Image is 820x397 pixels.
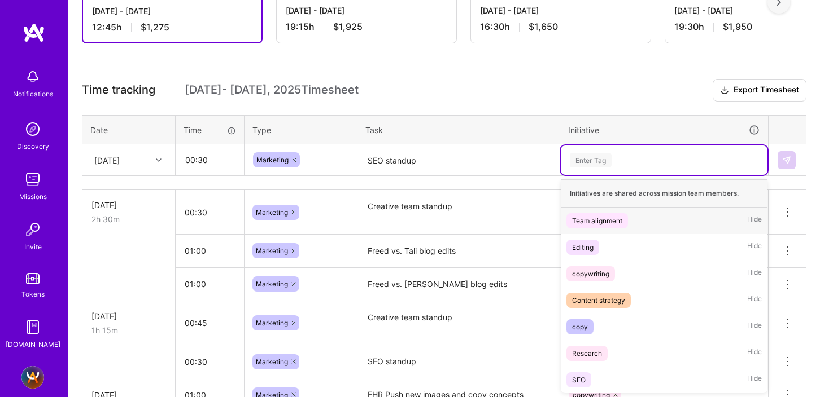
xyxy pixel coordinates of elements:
img: A.Team - Full-stack Demand Growth team! [21,366,44,389]
span: Marketing [256,319,288,327]
textarea: Creative team standup [359,302,559,345]
textarea: Freed vs. [PERSON_NAME] blog edits [359,269,559,300]
div: Initiative [568,123,760,136]
div: [DATE] - [DATE] [286,5,447,16]
div: [DATE] [94,154,120,166]
input: HH:MM [176,269,244,299]
div: Editing [572,241,594,253]
span: Hide [747,293,762,308]
input: HH:MM [176,197,244,227]
div: Team alignment [572,215,622,227]
div: 12:45 h [92,21,252,33]
input: HH:MM [176,145,243,175]
img: guide book [21,316,44,338]
div: [DATE] [91,199,166,211]
span: [DATE] - [DATE] , 2025 Timesheet [185,83,359,97]
div: Initiatives are shared across mission team members. [561,179,767,208]
th: Task [357,115,560,144]
span: Marketing [256,280,288,288]
img: discovery [21,118,44,140]
div: copy [572,321,588,333]
img: logo [23,23,45,43]
span: Hide [747,319,762,334]
img: bell [21,65,44,88]
div: 19:15 h [286,21,447,33]
img: Submit [782,156,791,165]
div: Tokens [21,288,45,300]
div: SEO [572,374,586,386]
div: [DATE] - [DATE] [480,5,642,16]
th: Date [82,115,176,144]
div: Invite [24,241,42,253]
textarea: Creative team standup [359,191,559,233]
textarea: Freed vs. Tali blog edits [359,236,559,267]
span: Hide [747,372,762,387]
input: HH:MM [176,308,244,338]
span: Marketing [256,208,288,217]
input: HH:MM [176,347,244,377]
i: icon Chevron [156,157,162,163]
div: [DATE] - [DATE] [92,5,252,17]
span: $1,650 [529,21,558,33]
div: Missions [19,191,47,202]
div: copywriting [572,268,609,280]
div: 2h 30m [91,213,166,225]
i: icon Download [720,85,729,96]
div: Time [184,124,236,136]
span: $1,925 [333,21,363,33]
span: Hide [747,346,762,361]
span: Hide [747,240,762,255]
span: Hide [747,266,762,281]
div: [DOMAIN_NAME] [6,338,60,350]
span: Marketing [256,358,288,366]
img: tokens [26,273,40,284]
div: Enter Tag [570,151,612,169]
span: Marketing [256,156,289,164]
div: [DATE] [91,310,166,322]
th: Type [245,115,357,144]
img: Invite [21,218,44,241]
div: Research [572,347,602,359]
div: 16:30 h [480,21,642,33]
span: Hide [747,213,762,228]
div: 1h 15m [91,324,166,336]
span: Time tracking [82,83,155,97]
button: Export Timesheet [713,79,806,102]
a: A.Team - Full-stack Demand Growth team! [19,366,47,389]
textarea: SEO standup [359,346,559,377]
div: Discovery [17,140,49,152]
div: Notifications [13,88,53,100]
textarea: SEO standup [359,145,559,175]
span: $1,950 [723,21,752,33]
img: teamwork [21,168,44,191]
div: Content strategy [572,294,625,306]
input: HH:MM [176,236,244,266]
span: $1,275 [141,21,169,33]
span: Marketing [256,246,288,255]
